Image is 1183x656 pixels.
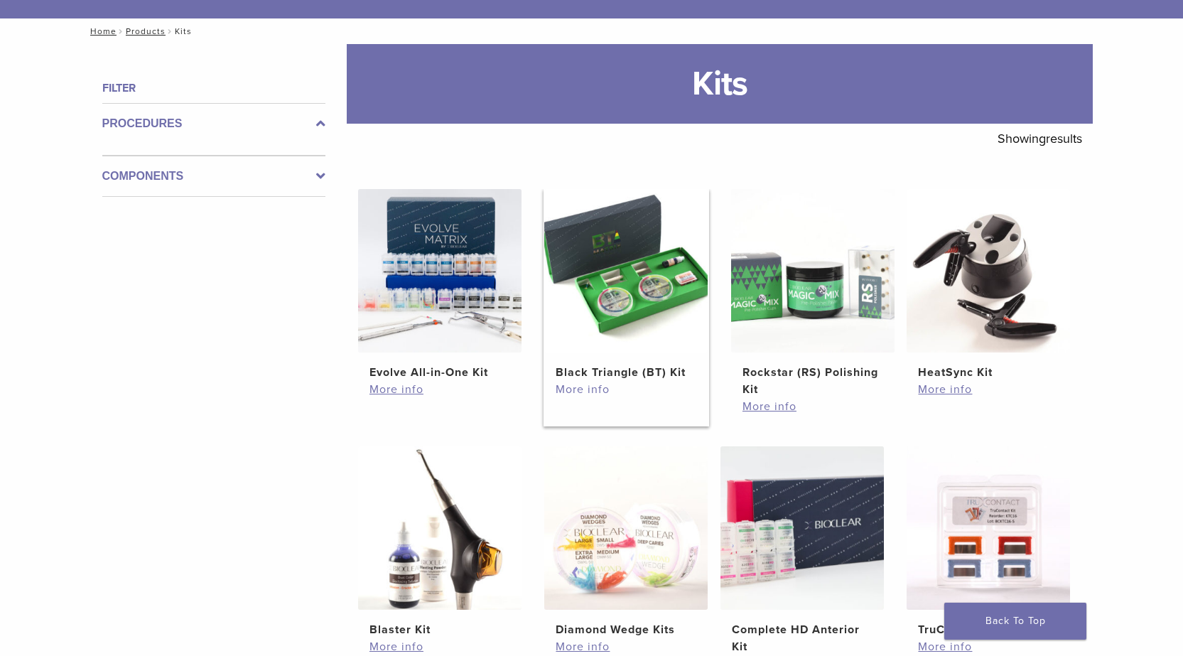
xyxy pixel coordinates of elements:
[556,381,696,398] a: More info
[918,638,1059,655] a: More info
[944,603,1086,640] a: Back To Top
[102,80,325,97] h4: Filter
[544,189,708,353] img: Black Triangle (BT) Kit
[347,44,1093,124] h1: Kits
[126,26,166,36] a: Products
[544,446,708,610] img: Diamond Wedge Kits
[556,621,696,638] h2: Diamond Wedge Kits
[907,189,1070,353] img: HeatSync Kit
[720,446,885,655] a: Complete HD Anterior KitComplete HD Anterior Kit
[742,398,883,415] a: More info
[544,446,709,638] a: Diamond Wedge KitsDiamond Wedge Kits
[907,446,1070,610] img: TruContact Kit
[369,638,510,655] a: More info
[731,189,895,353] img: Rockstar (RS) Polishing Kit
[906,189,1071,381] a: HeatSync KitHeatSync Kit
[918,364,1059,381] h2: HeatSync Kit
[358,189,522,353] img: Evolve All-in-One Kit
[357,446,523,638] a: Blaster KitBlaster Kit
[102,168,325,185] label: Components
[918,381,1059,398] a: More info
[906,446,1071,638] a: TruContact KitTruContact Kit
[730,189,896,398] a: Rockstar (RS) Polishing KitRockstar (RS) Polishing Kit
[369,621,510,638] h2: Blaster Kit
[556,638,696,655] a: More info
[732,621,873,655] h2: Complete HD Anterior Kit
[357,189,523,381] a: Evolve All-in-One KitEvolve All-in-One Kit
[369,381,510,398] a: More info
[544,189,709,381] a: Black Triangle (BT) KitBlack Triangle (BT) Kit
[117,28,126,35] span: /
[556,364,696,381] h2: Black Triangle (BT) Kit
[102,115,325,132] label: Procedures
[86,26,117,36] a: Home
[80,18,1103,44] nav: Kits
[166,28,175,35] span: /
[998,124,1082,154] p: Showing results
[918,621,1059,638] h2: TruContact Kit
[720,446,884,610] img: Complete HD Anterior Kit
[358,446,522,610] img: Blaster Kit
[742,364,883,398] h2: Rockstar (RS) Polishing Kit
[369,364,510,381] h2: Evolve All-in-One Kit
